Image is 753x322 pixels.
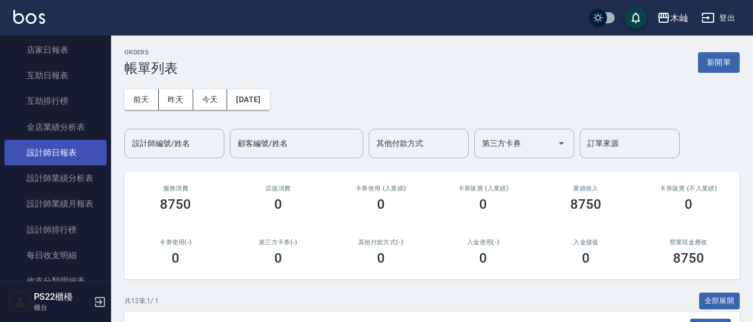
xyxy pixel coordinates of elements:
[553,134,570,152] button: Open
[570,197,601,212] h3: 8750
[4,140,107,165] a: 設計師日報表
[4,191,107,217] a: 設計師業績月報表
[4,88,107,114] a: 互助排行榜
[124,89,159,110] button: 前天
[138,239,214,246] h2: 卡券使用(-)
[479,197,487,212] h3: 0
[274,250,282,266] h3: 0
[240,185,317,192] h2: 店販消費
[193,89,228,110] button: 今天
[9,291,31,313] img: Person
[652,7,692,29] button: 木屾
[625,7,647,29] button: save
[124,61,178,76] h3: 帳單列表
[685,197,692,212] h3: 0
[274,197,282,212] h3: 0
[343,239,419,246] h2: 其他付款方式(-)
[479,250,487,266] h3: 0
[124,49,178,56] h2: ORDERS
[4,63,107,88] a: 互助日報表
[697,8,740,28] button: 登出
[4,165,107,191] a: 設計師業績分析表
[4,243,107,268] a: 每日收支明細
[650,185,726,192] h2: 卡券販賣 (不入業績)
[343,185,419,192] h2: 卡券使用 (入業績)
[548,239,624,246] h2: 入金儲值
[445,239,521,246] h2: 入金使用(-)
[172,250,179,266] h3: 0
[377,197,385,212] h3: 0
[650,239,726,246] h2: 營業現金應收
[4,114,107,140] a: 全店業績分析表
[4,268,107,294] a: 收支分類明細表
[582,250,590,266] h3: 0
[670,11,688,25] div: 木屾
[548,185,624,192] h2: 業績收入
[124,296,159,306] p: 共 12 筆, 1 / 1
[673,250,704,266] h3: 8750
[160,197,191,212] h3: 8750
[445,185,521,192] h2: 卡券販賣 (入業績)
[159,89,193,110] button: 昨天
[138,185,214,192] h3: 服務消費
[34,303,91,313] p: 櫃台
[34,291,91,303] h5: PS22櫃檯
[699,293,740,310] button: 全部展開
[698,52,740,73] button: 新開單
[4,37,107,63] a: 店家日報表
[13,10,45,24] img: Logo
[227,89,269,110] button: [DATE]
[240,239,317,246] h2: 第三方卡券(-)
[377,250,385,266] h3: 0
[4,217,107,243] a: 設計師排行榜
[698,57,740,67] a: 新開單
